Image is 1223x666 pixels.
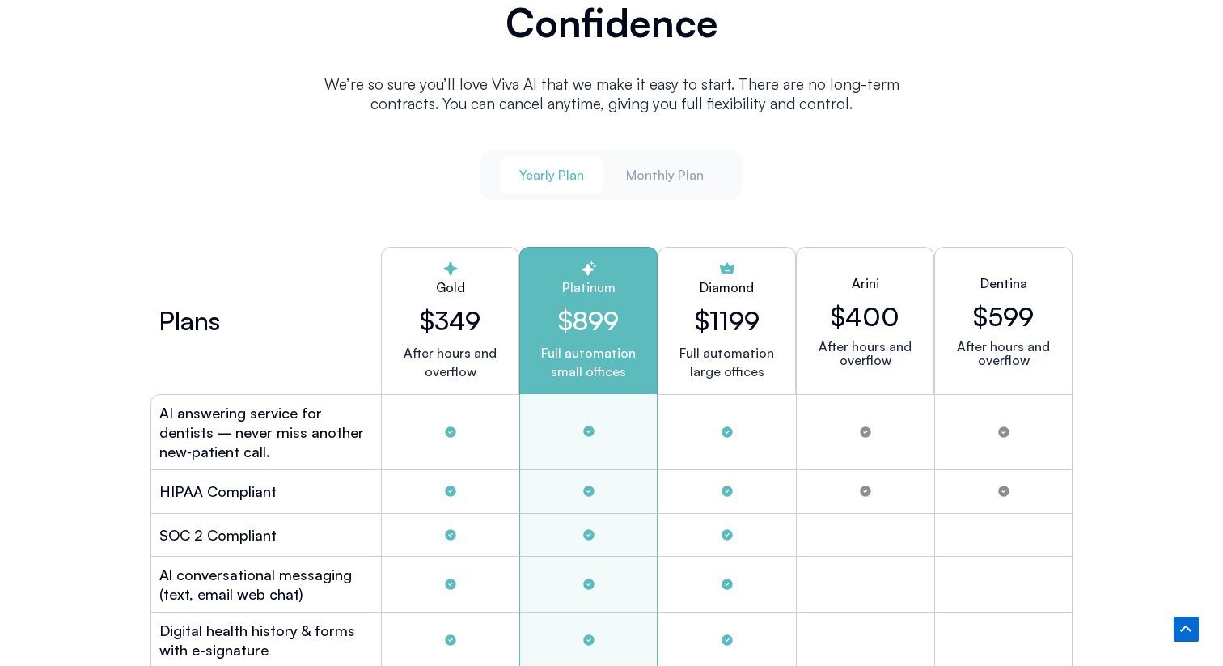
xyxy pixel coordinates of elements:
[980,274,1027,293] h2: Dentina
[973,301,1034,332] h2: $599
[519,166,584,184] span: Yearly Plan
[810,340,920,367] p: After hours and overflow
[304,74,919,113] p: We’re so sure you’ll love Viva Al that we make it easy to start. There are no long-term contracts...
[395,278,506,297] h2: Gold
[159,621,373,660] h2: Digital health history & forms with e-signature
[533,344,644,381] p: Full automation small offices
[159,311,220,330] h2: Plans
[533,278,644,297] h2: Platinum
[700,278,754,297] h2: Diamond
[159,403,373,461] h2: AI answering service for dentists – never miss another new‑patient call.
[852,274,879,293] h2: Arini
[679,344,774,381] p: Full automation large offices
[626,166,704,184] span: Monthly Plan
[395,305,506,336] h2: $349
[159,481,277,501] h2: HIPAA Compliant
[395,344,506,381] p: After hours and overflow
[695,305,760,336] h2: $1199
[831,301,899,332] h2: $400
[159,525,277,545] h2: SOC 2 Compliant
[159,565,373,604] h2: Al conversational messaging (text, email web chat)
[533,305,644,336] h2: $899
[948,340,1059,367] p: After hours and overflow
